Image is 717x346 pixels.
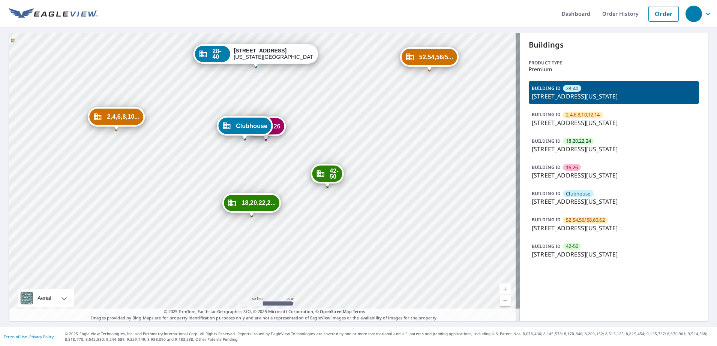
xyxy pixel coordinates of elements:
a: Order [648,6,679,22]
a: OpenStreetMap [320,309,351,314]
span: 18,20,22,2... [241,200,276,206]
a: Current Level 19, Zoom In [499,283,511,295]
p: [STREET_ADDRESS][US_STATE] [532,118,696,127]
span: 42-50 [566,243,578,250]
a: Current Level 19, Zoom Out [499,295,511,306]
p: [STREET_ADDRESS][US_STATE] [532,224,696,233]
p: [STREET_ADDRESS][US_STATE] [532,92,696,101]
span: 52,54,56/5... [419,54,453,60]
p: | [4,334,54,339]
div: Dropped pin, building 16,26, Commercial property, 12726 N Macarthur Blvd Oklahoma City, OK 73142 [246,116,286,140]
p: BUILDING ID [532,243,561,249]
p: Premium [529,66,699,72]
div: Dropped pin, building 42-50, Commercial property, 12746 N Macarthur Blvd Oklahoma City, OK 73142 [310,164,344,187]
p: BUILDING ID [532,164,561,170]
a: Terms [353,309,365,314]
span: 16,26 [265,124,280,129]
p: [STREET_ADDRESS][US_STATE] [532,197,696,206]
p: © 2025 Eagle View Technologies, Inc. and Pictometry International Corp. All Rights Reserved. Repo... [65,331,713,342]
p: BUILDING ID [532,216,561,223]
a: Privacy Policy [29,334,54,339]
span: Clubhouse [236,123,267,129]
p: Product type [529,60,699,66]
p: BUILDING ID [532,138,561,144]
span: © 2025 TomTom, Earthstar Geographics SIO, © 2025 Microsoft Corporation, © [164,309,365,315]
span: 42-50 [330,168,339,179]
span: 28-40 [566,85,578,92]
div: Aerial [18,289,74,307]
span: 2,4,6,8,10,12,14 [566,111,600,118]
p: BUILDING ID [532,111,561,118]
p: Images provided by Bing Maps are for property identification purposes only and are not a represen... [9,309,520,321]
img: EV Logo [9,8,97,19]
p: BUILDING ID [532,190,561,197]
p: BUILDING ID [532,85,561,91]
div: Dropped pin, building 52,54,56/58,60,62, Commercial property, 12754 N Macarthur Blvd Oklahoma Cit... [400,47,459,70]
div: Dropped pin, building 18,20,22,24, Commercial property, 12722 N Macarthur Blvd Oklahoma City, OK ... [222,193,281,216]
span: Clubhouse [566,190,590,197]
div: Dropped pin, building 28-40, Commercial property, 12734 N Macarthur Blvd Oklahoma City, OK 73142 [193,44,318,67]
p: [STREET_ADDRESS][US_STATE] [532,145,696,154]
p: [STREET_ADDRESS][US_STATE] [532,250,696,259]
strong: [STREET_ADDRESS] [234,48,286,54]
a: Terms of Use [4,334,27,339]
span: 18,20,22,24 [566,137,591,145]
p: [STREET_ADDRESS][US_STATE] [532,171,696,180]
div: Dropped pin, building Clubhouse, Commercial property, 12700 N Macarthur Blvd Oklahoma City, OK 73142 [217,116,273,139]
span: 28-40 [212,48,226,60]
span: 52,54,56/58,60,62 [566,216,605,224]
div: [US_STATE][GEOGRAPHIC_DATA] [234,48,312,60]
div: Dropped pin, building 2,4,6,8,10,12,14, Commercial property, 12710 N Macarthur Blvd Oklahoma City... [88,107,145,130]
span: 16,26 [566,164,578,171]
div: Aerial [35,289,54,307]
span: 2,4,6,8,10... [107,114,139,119]
p: Buildings [529,39,699,51]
